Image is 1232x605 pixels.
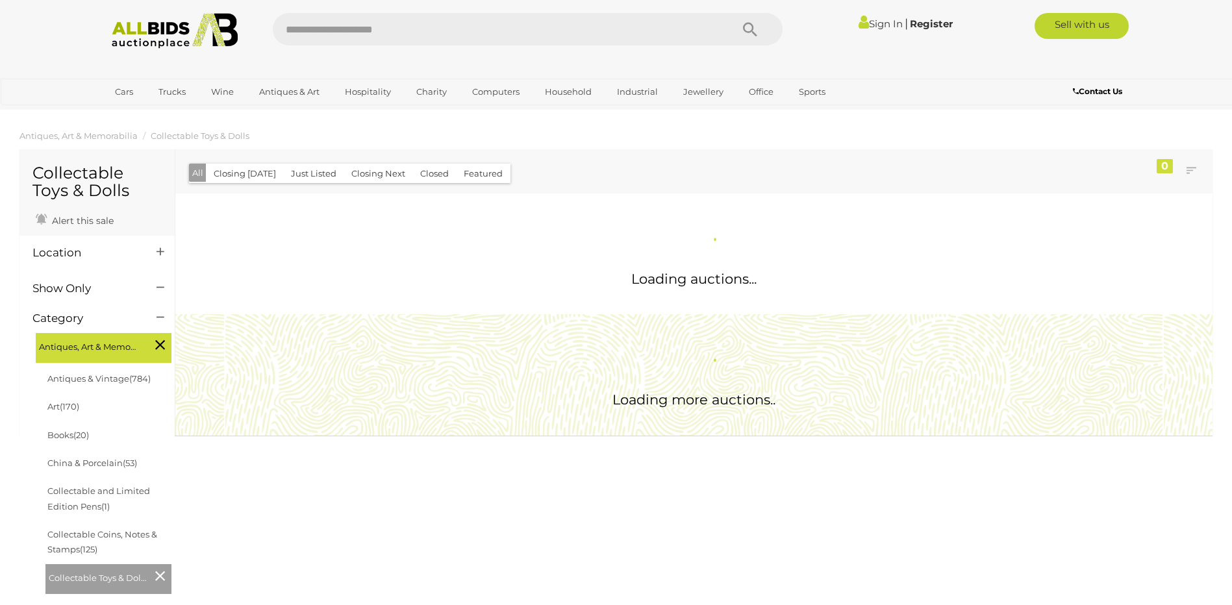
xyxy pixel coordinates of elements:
[123,458,137,468] span: (53)
[1073,84,1125,99] a: Contact Us
[101,501,110,512] span: (1)
[73,430,89,440] span: (20)
[336,81,399,103] a: Hospitality
[631,271,757,287] span: Loading auctions...
[910,18,953,30] a: Register
[47,373,151,384] a: Antiques & Vintage(784)
[19,130,138,141] a: Antiques, Art & Memorabilia
[32,247,137,259] h4: Location
[32,312,137,325] h4: Category
[203,81,242,103] a: Wine
[283,164,344,184] button: Just Listed
[32,210,117,229] a: Alert this sale
[905,16,908,31] span: |
[150,81,194,103] a: Trucks
[151,130,249,141] a: Collectable Toys & Dolls
[675,81,732,103] a: Jewellery
[464,81,528,103] a: Computers
[740,81,782,103] a: Office
[80,544,97,554] span: (125)
[1035,13,1129,39] a: Sell with us
[609,81,666,103] a: Industrial
[47,529,157,554] a: Collectable Coins, Notes & Stamps(125)
[60,401,79,412] span: (170)
[1157,159,1173,173] div: 0
[47,458,137,468] a: China & Porcelain(53)
[1073,86,1122,96] b: Contact Us
[790,81,834,103] a: Sports
[49,215,114,227] span: Alert this sale
[412,164,457,184] button: Closed
[39,336,136,354] span: Antiques, Art & Memorabilia
[206,164,284,184] button: Closing [DATE]
[47,401,79,412] a: Art(170)
[251,81,328,103] a: Antiques & Art
[107,103,216,124] a: [GEOGRAPHIC_DATA]
[408,81,455,103] a: Charity
[49,567,146,586] span: Collectable Toys & Dolls
[47,430,89,440] a: Books(20)
[189,164,207,182] button: All
[107,81,142,103] a: Cars
[718,13,783,45] button: Search
[612,391,775,408] span: Loading more auctions..
[344,164,413,184] button: Closing Next
[105,13,245,49] img: Allbids.com.au
[536,81,600,103] a: Household
[129,373,151,384] span: (784)
[859,18,903,30] a: Sign In
[456,164,510,184] button: Featured
[47,486,150,511] a: Collectable and Limited Edition Pens(1)
[32,164,162,200] h1: Collectable Toys & Dolls
[32,282,137,295] h4: Show Only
